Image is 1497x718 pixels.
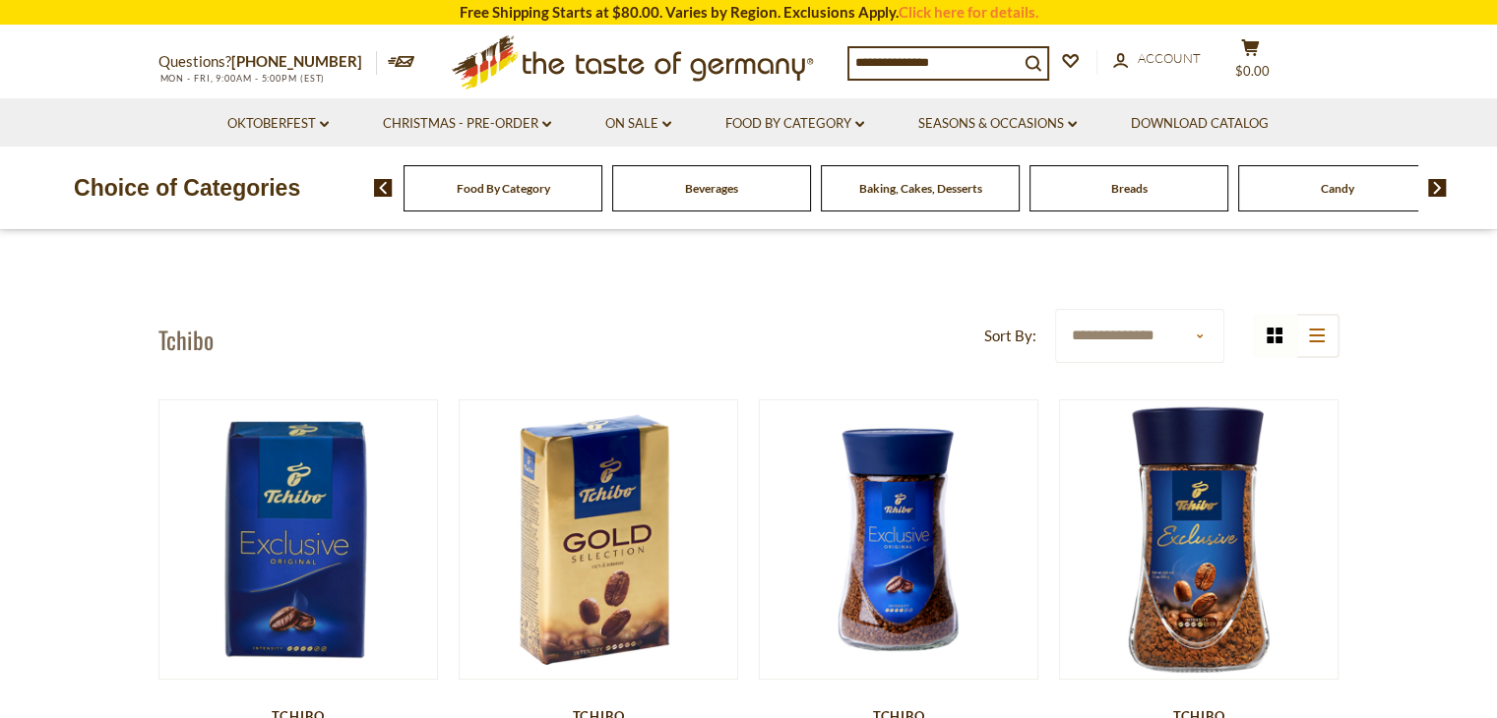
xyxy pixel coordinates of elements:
[227,113,329,135] a: Oktoberfest
[605,113,671,135] a: On Sale
[159,400,438,679] img: Tchibo
[1321,181,1354,196] a: Candy
[231,52,362,70] a: [PHONE_NUMBER]
[918,113,1077,135] a: Seasons & Occasions
[457,181,550,196] a: Food By Category
[859,181,982,196] a: Baking, Cakes, Desserts
[1111,181,1148,196] a: Breads
[1060,400,1339,679] img: Tchibo
[1428,179,1447,197] img: next arrow
[984,324,1036,348] label: Sort By:
[158,49,377,75] p: Questions?
[374,179,393,197] img: previous arrow
[1138,50,1201,66] span: Account
[725,113,864,135] a: Food By Category
[1131,113,1269,135] a: Download Catalog
[685,181,738,196] a: Beverages
[1113,48,1201,70] a: Account
[383,113,551,135] a: Christmas - PRE-ORDER
[1221,38,1280,88] button: $0.00
[158,325,214,354] h1: Tchibo
[760,400,1038,679] img: Tchibo
[899,3,1038,21] a: Click here for details.
[460,400,738,679] img: Tchibo
[158,73,326,84] span: MON - FRI, 9:00AM - 5:00PM (EST)
[1235,63,1270,79] span: $0.00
